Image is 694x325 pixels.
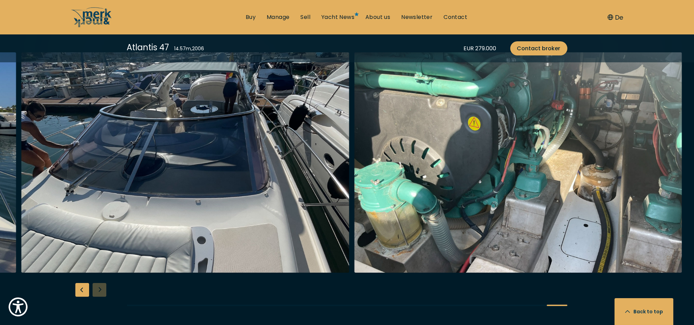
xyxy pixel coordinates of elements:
[75,283,89,297] div: Previous slide
[174,45,204,52] div: 14.57 m , 2006
[354,52,682,273] img: Merk&Merk
[517,44,560,53] span: Contact broker
[71,22,112,30] a: /
[7,296,29,318] button: Show Accessibility Preferences
[510,41,567,55] a: Contact broker
[321,13,354,21] a: Yacht News
[615,298,673,325] button: Back to top
[267,13,289,21] a: Manage
[365,13,390,21] a: About us
[246,13,256,21] a: Buy
[401,13,433,21] a: Newsletter
[464,44,497,53] div: EUR 279.000
[608,13,623,22] button: De
[444,13,467,21] a: Contact
[21,52,349,273] img: Merk&Merk
[300,13,310,21] a: Sell
[127,41,169,53] div: Atlantis 47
